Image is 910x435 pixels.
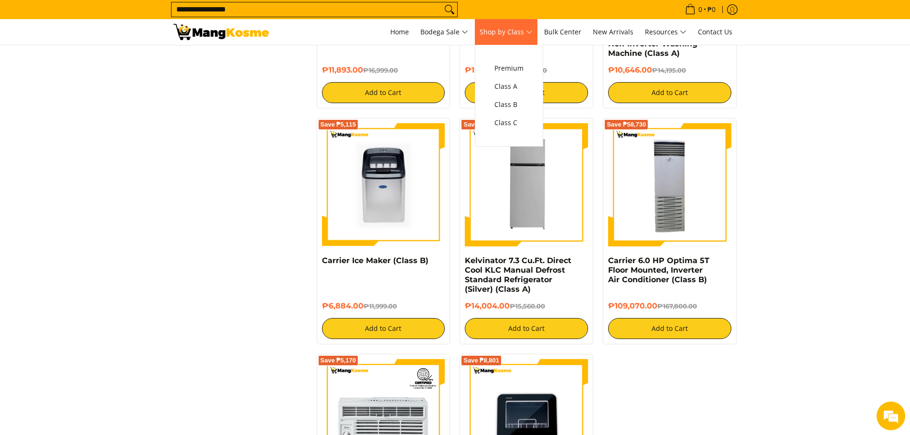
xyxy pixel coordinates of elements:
nav: Main Menu [278,19,737,45]
span: Save ₱1,556 [463,122,499,127]
span: Save ₱5,170 [321,358,356,363]
h6: ₱11,893.00 [322,65,445,75]
a: Class A [490,77,528,95]
span: ₱0 [706,6,717,13]
span: Class B [494,99,524,111]
a: Bulk Center [539,19,586,45]
span: Save ₱58,730 [607,122,646,127]
del: ₱16,999.00 [363,66,398,74]
span: • [682,4,718,15]
span: Contact Us [698,27,732,36]
del: ₱11,999.00 [364,302,397,310]
img: Search: 15 results found for &quot;mini refrigerator&quot; | Mang Kosme [173,24,269,40]
a: Condura 7.5 KG Top Load Non-Inverter Washing Machine (Class A) [608,30,707,58]
a: Bodega Sale [416,19,473,45]
del: ₱167,800.00 [657,302,697,310]
span: Bodega Sale [420,26,468,38]
span: Home [390,27,409,36]
span: Premium [494,63,524,74]
a: Resources [640,19,691,45]
img: Kelvinator 7.3 Cu.Ft. Direct Cool KLC Manual Defrost Standard Refrigerator (Silver) (Class A) [465,123,588,246]
h6: ₱6,884.00 [322,301,445,311]
h6: ₱109,070.00 [608,301,731,311]
a: Premium [490,59,528,77]
a: Carrier Ice Maker (Class B) [322,256,428,265]
button: Add to Cart [322,82,445,103]
img: Carrier 6.0 HP Optima 5T Floor Mounted, Inverter Air Conditioner (Class B) [608,123,731,246]
del: ₱15,560.00 [510,302,545,310]
span: Shop by Class [480,26,533,38]
span: Save ₱5,115 [321,122,356,127]
h6: ₱14,850.00 [465,65,588,75]
button: Add to Cart [465,82,588,103]
span: 0 [697,6,704,13]
button: Add to Cart [608,82,731,103]
a: Home [385,19,414,45]
h6: ₱10,646.00 [608,65,731,75]
button: Add to Cart [322,318,445,339]
a: Contact Us [693,19,737,45]
button: Add to Cart [465,318,588,339]
span: Class C [494,117,524,129]
h6: ₱14,004.00 [465,301,588,311]
a: Class B [490,95,528,114]
a: Carrier 6.0 HP Optima 5T Floor Mounted, Inverter Air Conditioner (Class B) [608,256,709,284]
a: New Arrivals [588,19,638,45]
a: Kelvinator 7.3 Cu.Ft. Direct Cool KLC Manual Defrost Standard Refrigerator (Silver) (Class A) [465,256,571,294]
span: New Arrivals [593,27,633,36]
button: Add to Cart [608,318,731,339]
a: Class C [490,114,528,132]
span: Save ₱8,801 [463,358,499,363]
span: Bulk Center [544,27,581,36]
span: Resources [645,26,686,38]
del: ₱14,195.00 [652,66,686,74]
span: Class A [494,81,524,93]
button: Search [442,2,457,17]
img: Carrier Ice Maker (Class B) [322,123,445,246]
a: Shop by Class [475,19,537,45]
